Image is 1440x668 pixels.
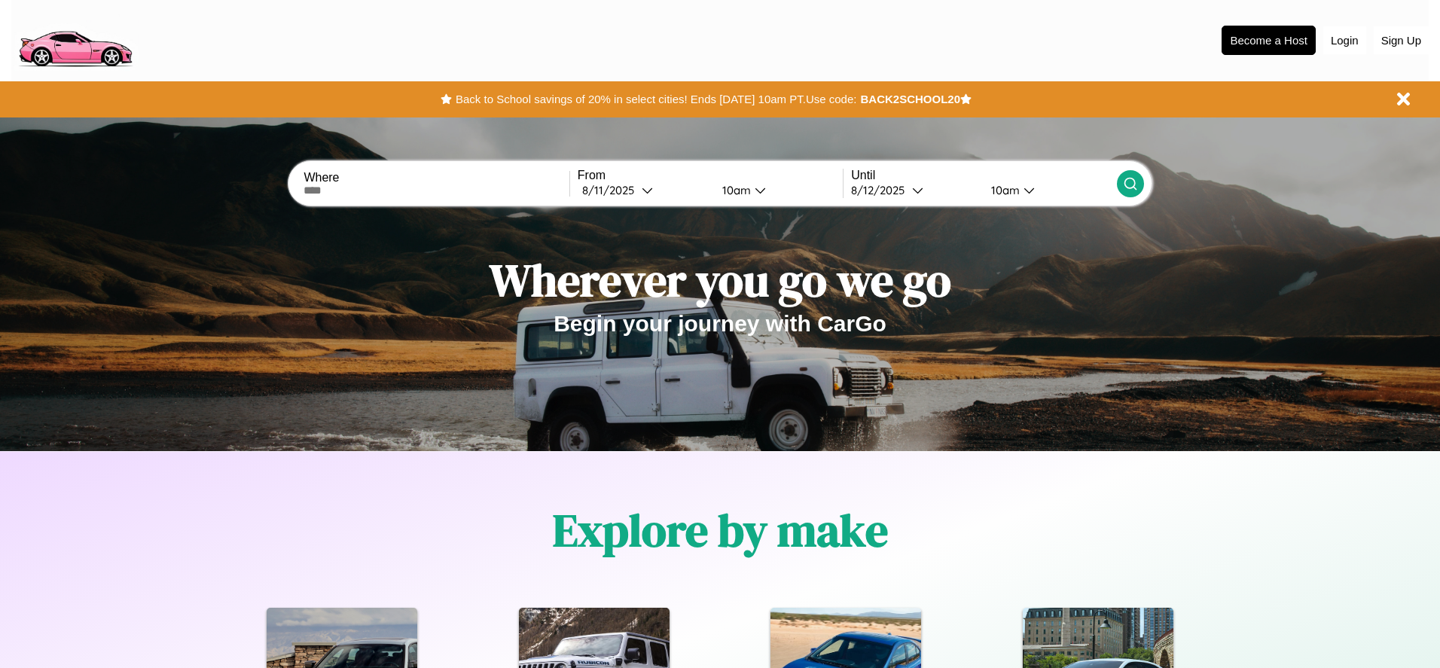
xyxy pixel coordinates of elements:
button: 8/11/2025 [578,182,710,198]
h1: Explore by make [553,499,888,561]
button: 10am [979,182,1116,198]
div: 10am [715,183,755,197]
button: Back to School savings of 20% in select cities! Ends [DATE] 10am PT.Use code: [452,89,860,110]
label: Where [304,171,569,185]
button: Sign Up [1374,26,1429,54]
label: Until [851,169,1116,182]
b: BACK2SCHOOL20 [860,93,960,105]
div: 8 / 11 / 2025 [582,183,642,197]
button: 10am [710,182,843,198]
div: 8 / 12 / 2025 [851,183,912,197]
label: From [578,169,843,182]
button: Login [1323,26,1366,54]
div: 10am [984,183,1024,197]
img: logo [11,8,139,71]
button: Become a Host [1222,26,1316,55]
